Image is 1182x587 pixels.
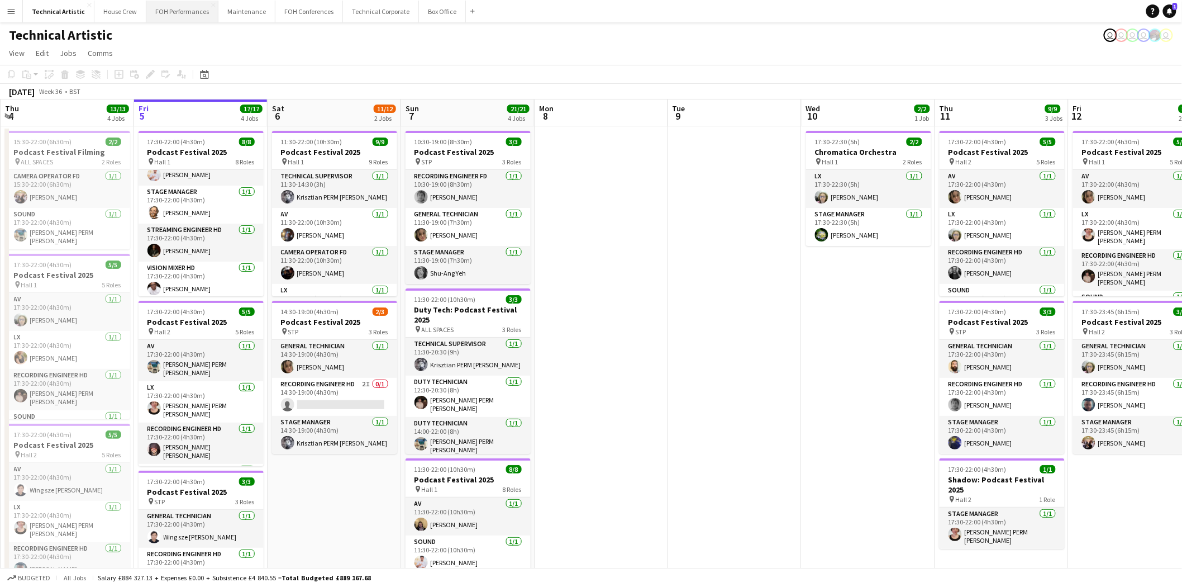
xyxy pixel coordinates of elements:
span: 2 Roles [903,158,922,166]
span: Jobs [60,48,77,58]
span: 17:30-22:00 (4h30m) [949,465,1007,474]
span: 11 [938,110,954,122]
app-card-role: AV1/117:30-22:00 (4h30m)Wing sze [PERSON_NAME] [5,463,130,501]
app-card-role: LX1/117:30-22:00 (4h30m)[PERSON_NAME] [5,331,130,369]
div: 17:30-22:30 (5h)2/2Chromatica Orchestra Hall 12 RolesLX1/117:30-22:30 (5h)[PERSON_NAME]Stage Mana... [806,131,931,246]
span: 1 Role [1040,495,1056,504]
span: 9/9 [1045,105,1061,113]
app-card-role: Stage Manager1/111:30-19:00 (7h30m)Shu-Ang Yeh [406,246,531,284]
button: FOH Performances [146,1,218,22]
span: Hall 1 [1089,158,1105,166]
app-card-role: General Technician1/114:30-19:00 (4h30m)[PERSON_NAME] [272,340,397,378]
span: 8 Roles [503,485,522,494]
span: 15:30-22:00 (6h30m) [14,138,72,146]
span: 6 [270,110,284,122]
button: Budgeted [6,572,52,584]
span: 2/2 [914,105,930,113]
h3: Podcast Festival 2025 [272,317,397,327]
app-card-role: Sound1/111:30-22:00 (10h30m)[PERSON_NAME] [406,536,531,574]
span: 17:30-22:00 (4h30m) [147,138,206,146]
a: View [4,46,29,60]
span: 1/1 [1040,465,1056,474]
span: 17:30-22:00 (4h30m) [14,261,72,269]
button: House Crew [94,1,146,22]
app-job-card: 11:30-22:00 (10h30m)9/9Podcast Festival 2025 Hall 19 RolesTechnical Supervisor1/111:30-14:30 (3h)... [272,131,397,296]
button: Box Office [419,1,466,22]
h3: Podcast Festival 2025 [940,147,1065,157]
app-job-card: 10:30-19:00 (8h30m)3/3Podcast Festival 2025 STP3 RolesRecording Engineer FD1/110:30-19:00 (8h30m)... [406,131,531,284]
app-user-avatar: Visitor Services [1115,29,1128,42]
div: 4 Jobs [107,114,128,122]
span: 2/3 [373,307,388,316]
h3: Podcast Festival 2025 [139,487,264,497]
span: Hall 1 [288,158,304,166]
app-card-role: Sound1/117:30-22:00 (4h30m) [940,284,1065,322]
app-card-role: AV1/111:30-22:00 (10h30m)[PERSON_NAME] [272,208,397,246]
span: 17:30-22:00 (4h30m) [949,138,1007,146]
span: Wed [806,103,821,113]
h3: Podcast Festival 2025 [940,317,1065,327]
app-card-role: Duty Technician1/112:30-20:30 (8h)[PERSON_NAME] PERM [PERSON_NAME] [406,376,531,417]
app-job-card: 17:30-22:00 (4h30m)3/3Podcast Festival 2025 STP3 RolesGeneral Technician1/117:30-22:00 (4h30m)[PE... [940,301,1065,454]
app-job-card: 14:30-19:00 (4h30m)2/3Podcast Festival 2025 STP3 RolesGeneral Technician1/114:30-19:00 (4h30m)[PE... [272,301,397,454]
span: 5 [137,110,149,122]
span: Budgeted [18,574,50,582]
span: Hall 2 [1089,328,1105,336]
div: Salary £884 327.13 + Expenses £0.00 + Subsistence £4 840.55 = [98,574,371,582]
app-job-card: 17:30-22:00 (4h30m)1/1Shadow: Podcast Festival 2025 Hall 21 RoleStage Manager1/117:30-22:00 (4h30... [940,458,1065,549]
app-card-role: Recording Engineer HD2I0/114:30-19:00 (4h30m) [272,378,397,416]
app-user-avatar: Zubair PERM Dhalla [1148,29,1162,42]
app-job-card: 17:30-22:00 (4h30m)5/5Podcast Festival 2025 Hall 25 RolesAV1/117:30-22:00 (4h30m)[PERSON_NAME] PE... [139,301,264,466]
span: Thu [5,103,19,113]
h3: Podcast Festival 2025 [139,147,264,157]
span: 3 Roles [1037,328,1056,336]
span: 3/3 [239,477,255,486]
span: Hall 1 [155,158,171,166]
span: 21/21 [507,105,530,113]
app-job-card: 17:30-22:00 (4h30m)8/8Podcast Festival 2025 Hall 18 Roles[PERSON_NAME] PERM [PERSON_NAME]Sound1/1... [139,131,264,296]
app-card-role: Sound1/1 [139,464,264,502]
app-card-role: General Technician1/117:30-22:00 (4h30m)[PERSON_NAME] [940,340,1065,378]
span: Sat [272,103,284,113]
app-job-card: 17:30-22:00 (4h30m)5/5Podcast Festival 2025 Hall 25 RolesAV1/117:30-22:00 (4h30m)[PERSON_NAME]LX1... [940,131,1065,296]
span: Mon [539,103,554,113]
span: All jobs [61,574,88,582]
button: FOH Conferences [275,1,343,22]
span: 11/12 [374,105,396,113]
app-job-card: 17:30-22:00 (4h30m)5/5Podcast Festival 2025 Hall 15 RolesAV1/117:30-22:00 (4h30m)[PERSON_NAME]LX1... [5,254,130,419]
span: 14:30-19:00 (4h30m) [281,307,339,316]
h1: Technical Artistic [9,27,112,44]
app-card-role: Stage Manager1/114:30-19:00 (4h30m)Krisztian PERM [PERSON_NAME] [272,416,397,454]
app-card-role: Recording Engineer HD1/117:30-22:00 (4h30m)[PERSON_NAME] [139,548,264,586]
h3: Podcast Festival 2025 [406,147,531,157]
span: 2/2 [907,138,922,146]
span: 11:30-22:00 (10h30m) [414,465,476,474]
app-card-role: Vision Mixer HD1/117:30-22:00 (4h30m)[PERSON_NAME] [139,262,264,300]
app-card-role: Technical Supervisor1/111:30-14:30 (3h)Krisztian PERM [PERSON_NAME] [272,170,397,208]
span: 5 Roles [102,451,121,459]
span: 8 [537,110,554,122]
app-card-role: General Technician1/111:30-19:00 (7h30m)[PERSON_NAME] [406,208,531,246]
h3: Podcast Festival 2025 [5,440,130,450]
div: BST [69,87,80,96]
button: Maintenance [218,1,275,22]
h3: Shadow: Podcast Festival 2025 [940,475,1065,495]
a: Comms [83,46,117,60]
span: 11:30-22:00 (10h30m) [281,138,342,146]
app-card-role: Recording Engineer HD1/117:30-22:00 (4h30m)[PERSON_NAME] PERM [PERSON_NAME] [5,369,130,410]
span: View [9,48,25,58]
span: Total Budgeted £889 167.68 [282,574,371,582]
span: 5/5 [239,307,255,316]
app-card-role: Sound1/1 [5,410,130,448]
span: Fri [1073,103,1082,113]
app-card-role: Camera Operator FD1/115:30-22:00 (6h30m)[PERSON_NAME] [5,170,130,208]
span: 11:30-22:00 (10h30m) [414,295,476,304]
span: 9 [671,110,685,122]
span: Hall 2 [155,328,171,336]
span: Hall 1 [822,158,838,166]
app-card-role: Stage Manager1/117:30-22:00 (4h30m)[PERSON_NAME] [139,186,264,224]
